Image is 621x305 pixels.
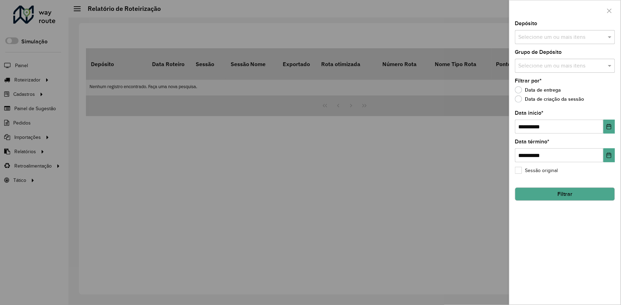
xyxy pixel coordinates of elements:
[515,77,542,85] label: Filtrar por
[515,187,615,201] button: Filtrar
[515,19,537,28] label: Depósito
[604,120,615,134] button: Choose Date
[515,95,584,102] label: Data de criação da sessão
[604,148,615,162] button: Choose Date
[515,86,561,93] label: Data de entrega
[515,137,550,146] label: Data término
[515,109,544,117] label: Data início
[515,48,562,56] label: Grupo de Depósito
[515,167,558,174] label: Sessão original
